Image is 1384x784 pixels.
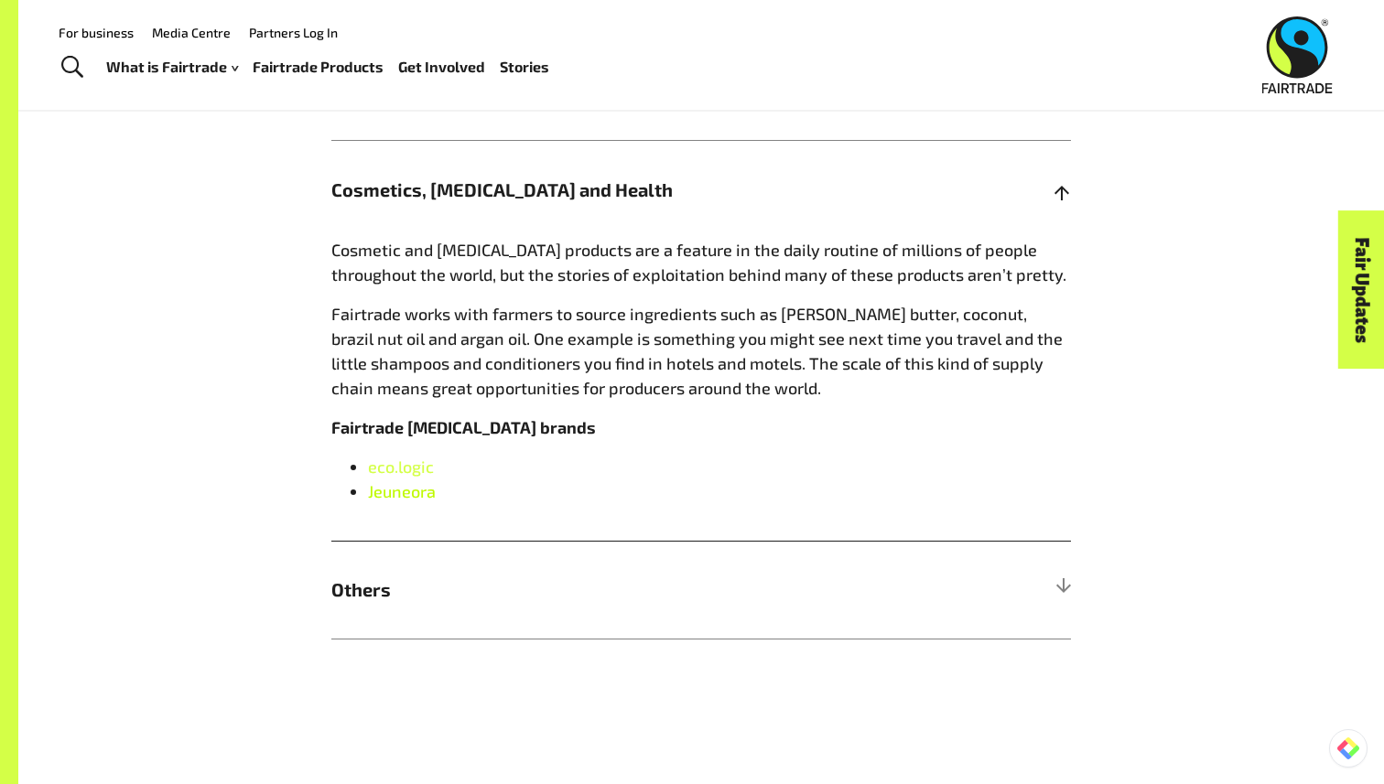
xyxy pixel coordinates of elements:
[368,481,436,501] a: Jeuneora
[331,575,886,603] span: Others
[331,176,886,203] span: Cosmetics, [MEDICAL_DATA] and Health
[368,456,434,477] a: eco.logic
[500,54,549,81] a: Stories
[106,54,238,81] a: What is Fairtrade
[249,25,338,40] a: Partners Log In
[331,417,596,437] b: Fairtrade [MEDICAL_DATA] brands
[152,25,231,40] a: Media Centre
[398,54,485,81] a: Get Involved
[331,240,1066,285] span: Cosmetic and [MEDICAL_DATA] products are a feature in the daily routine of millions of people thr...
[331,304,1063,398] span: Fairtrade works with farmers to source ingredients such as [PERSON_NAME] butter, coconut, brazil ...
[253,54,384,81] a: Fairtrade Products
[49,45,94,91] a: Toggle Search
[1262,16,1333,93] img: Fairtrade Australia New Zealand logo
[59,25,134,40] a: For business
